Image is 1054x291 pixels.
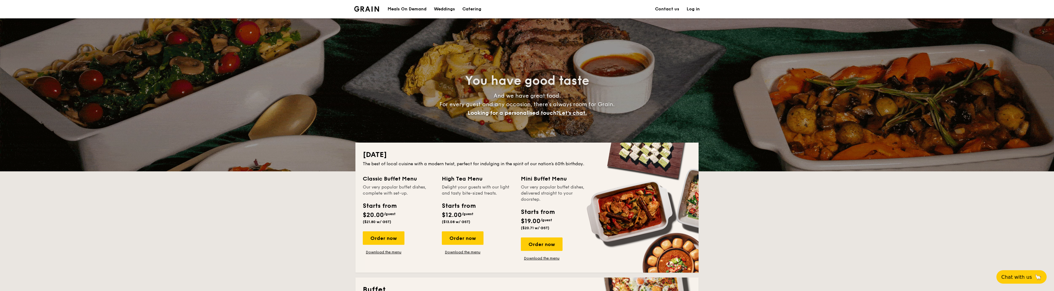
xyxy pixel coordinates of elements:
span: $19.00 [521,218,540,225]
h2: [DATE] [363,150,691,160]
span: $12.00 [442,211,462,219]
span: Let's chat. [559,110,587,116]
div: Our very popular buffet dishes, delivered straight to your doorstep. [521,184,593,203]
a: Download the menu [442,250,483,255]
span: /guest [384,212,396,216]
div: Order now [521,237,563,251]
div: Order now [363,231,404,245]
div: The best of local cuisine with a modern twist, perfect for indulging in the spirit of our nation’... [363,161,691,167]
div: Starts from [521,207,554,217]
span: /guest [462,212,473,216]
span: Chat with us [1001,274,1032,280]
div: Starts from [363,201,396,211]
img: Grain [354,6,379,12]
span: ($20.71 w/ GST) [521,226,549,230]
a: Download the menu [363,250,404,255]
span: $20.00 [363,211,384,219]
div: Order now [442,231,483,245]
div: High Tea Menu [442,174,514,183]
span: /guest [540,218,552,222]
a: Download the menu [521,256,563,261]
span: ($21.80 w/ GST) [363,220,391,224]
span: ($13.08 w/ GST) [442,220,470,224]
div: Classic Buffet Menu [363,174,434,183]
div: Delight your guests with our light and tasty bite-sized treats. [442,184,514,196]
span: 🦙 [1034,274,1042,281]
div: Our very popular buffet dishes, complete with set-up. [363,184,434,196]
button: Chat with us🦙 [996,270,1047,284]
a: Logotype [354,6,379,12]
div: Mini Buffet Menu [521,174,593,183]
div: Starts from [442,201,475,211]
